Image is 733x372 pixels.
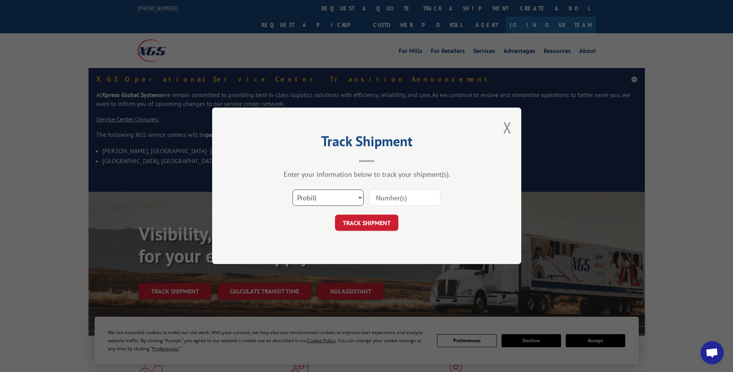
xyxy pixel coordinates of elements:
[335,215,398,231] button: TRACK SHIPMENT
[251,136,483,150] h2: Track Shipment
[251,170,483,179] div: Enter your information below to track your shipment(s).
[701,341,724,364] a: Open chat
[503,117,512,138] button: Close modal
[369,190,440,206] input: Number(s)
